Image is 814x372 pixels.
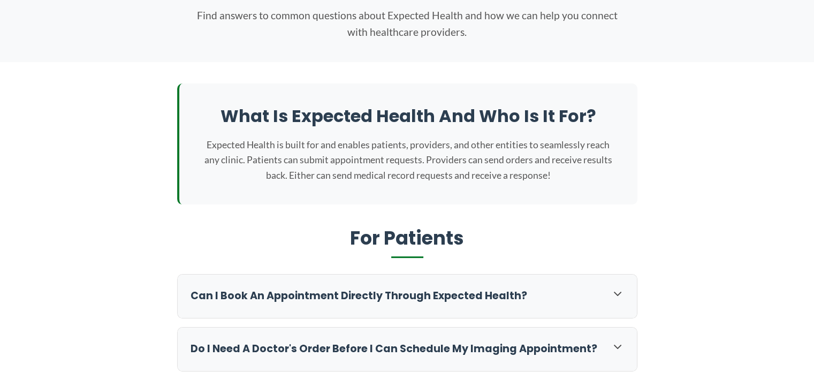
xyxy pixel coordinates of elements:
[201,105,616,127] h2: What is Expected Health and who is it for?
[177,226,637,259] h2: For Patients
[178,328,637,371] div: Do I need a doctor's order before I can schedule my imaging appointment?
[191,289,600,303] h3: Can I book an appointment directly through Expected Health?
[178,275,637,318] div: Can I book an appointment directly through Expected Health?
[191,342,600,356] h3: Do I need a doctor's order before I can schedule my imaging appointment?
[201,138,616,183] p: Expected Health is built for and enables patients, providers, and other entities to seamlessly re...
[193,7,621,40] p: Find answers to common questions about Expected Health and how we can help you connect with healt...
